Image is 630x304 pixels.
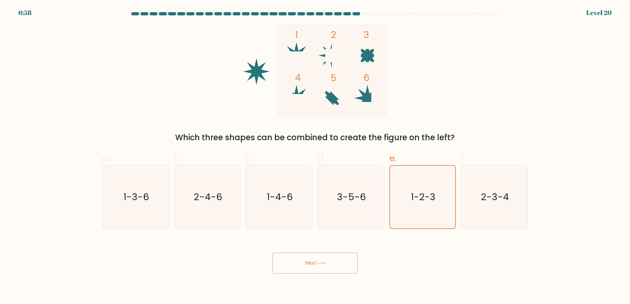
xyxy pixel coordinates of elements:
[586,8,612,18] div: Level 20
[174,152,182,164] span: b.
[106,132,524,143] div: Which three shapes can be combined to create the figure on the left?
[331,71,336,85] tspan: 5
[461,152,466,164] span: f.
[246,152,253,164] span: c.
[18,8,31,18] div: 6:58
[123,190,149,203] text: 1-3-6
[295,71,301,85] tspan: 4
[102,152,110,164] span: a.
[194,190,222,203] text: 2-4-6
[337,190,366,203] text: 3-5-6
[364,71,369,85] tspan: 6
[331,28,336,41] tspan: 2
[318,152,325,164] span: d.
[411,190,435,203] text: 1-2-3
[295,28,298,41] tspan: 1
[389,152,397,164] span: e.
[364,28,369,41] tspan: 3
[481,190,509,203] text: 2-3-4
[267,190,293,203] text: 1-4-6
[272,253,358,274] button: Next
